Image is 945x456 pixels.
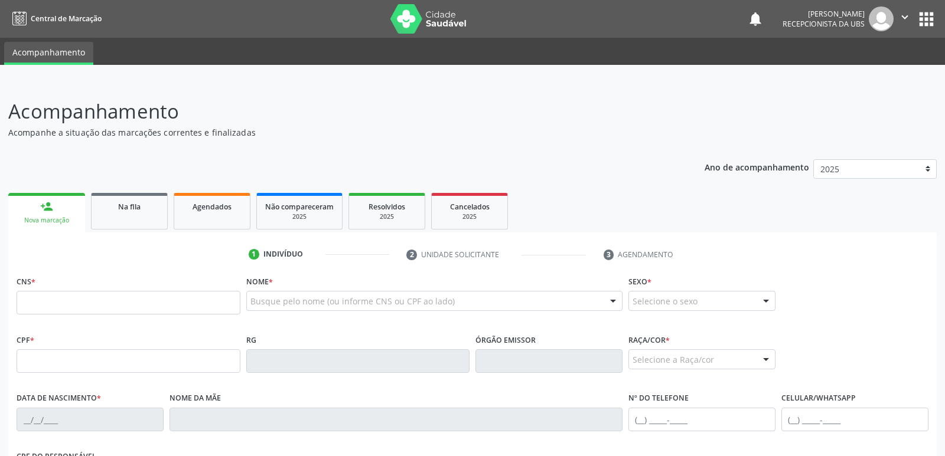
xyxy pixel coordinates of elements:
button:  [894,6,916,31]
span: Selecione a Raça/cor [633,353,714,366]
label: Órgão emissor [475,331,536,349]
div: 1 [249,249,259,260]
span: Central de Marcação [31,14,102,24]
label: CNS [17,273,35,291]
div: 2025 [265,212,334,221]
label: Nome [246,273,273,291]
p: Ano de acompanhamento [705,159,809,174]
button: apps [916,9,937,29]
input: __/__/____ [17,408,164,431]
label: RG [246,331,256,349]
input: (__) _____-_____ [628,408,775,431]
i:  [898,11,911,24]
label: CPF [17,331,34,349]
label: Data de nascimento [17,389,101,408]
div: Indivíduo [263,249,303,260]
span: Selecione o sexo [633,295,698,307]
span: Agendados [193,202,232,212]
span: Não compareceram [265,202,334,212]
a: Acompanhamento [4,42,93,65]
label: Raça/cor [628,331,670,349]
div: Nova marcação [17,216,77,225]
label: Nome da mãe [170,389,221,408]
input: (__) _____-_____ [781,408,928,431]
label: Celular/WhatsApp [781,389,856,408]
label: Sexo [628,273,651,291]
span: Cancelados [450,202,490,212]
button: notifications [747,11,764,27]
div: 2025 [440,212,499,221]
p: Acompanhe a situação das marcações correntes e finalizadas [8,126,658,139]
span: Recepcionista da UBS [783,19,865,29]
div: 2025 [357,212,416,221]
a: Central de Marcação [8,9,102,28]
span: Busque pelo nome (ou informe CNS ou CPF ao lado) [250,295,455,307]
p: Acompanhamento [8,97,658,126]
div: [PERSON_NAME] [783,9,865,19]
label: Nº do Telefone [628,389,689,408]
img: img [869,6,894,31]
span: Resolvidos [369,202,405,212]
div: person_add [40,200,53,213]
span: Na fila [118,202,141,212]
